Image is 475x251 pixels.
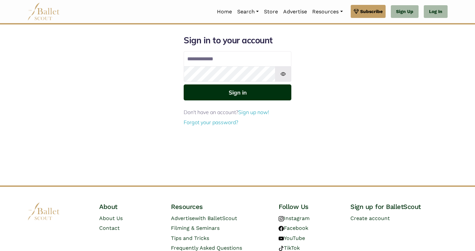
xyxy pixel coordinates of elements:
[351,5,386,18] a: Subscribe
[238,109,269,115] a: Sign up now!
[99,225,120,231] a: Contact
[360,8,383,15] span: Subscribe
[214,5,235,19] a: Home
[281,5,310,19] a: Advertise
[261,5,281,19] a: Store
[279,235,305,241] a: YouTube
[184,35,291,46] h1: Sign in to your account
[350,202,448,211] h4: Sign up for BalletScout
[391,5,419,18] a: Sign Up
[184,108,291,117] p: Don't have an account?
[279,226,284,231] img: facebook logo
[310,5,345,19] a: Resources
[350,215,390,221] a: Create account
[171,215,237,221] a: Advertisewith BalletScout
[184,84,291,100] button: Sign in
[279,245,300,251] a: TikTok
[279,236,284,241] img: youtube logo
[99,215,123,221] a: About Us
[171,202,268,211] h4: Resources
[27,202,60,220] img: logo
[279,225,308,231] a: Facebook
[99,202,161,211] h4: About
[235,5,261,19] a: Search
[171,235,209,241] a: Tips and Tricks
[279,246,284,251] img: tiktok logo
[171,225,220,231] a: Filming & Seminars
[354,8,359,15] img: gem.svg
[171,245,242,251] a: Frequently Asked Questions
[279,216,284,221] img: instagram logo
[424,5,448,18] a: Log In
[279,202,340,211] h4: Follow Us
[195,215,237,221] span: with BalletScout
[279,215,310,221] a: Instagram
[184,119,238,125] a: Forgot your password?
